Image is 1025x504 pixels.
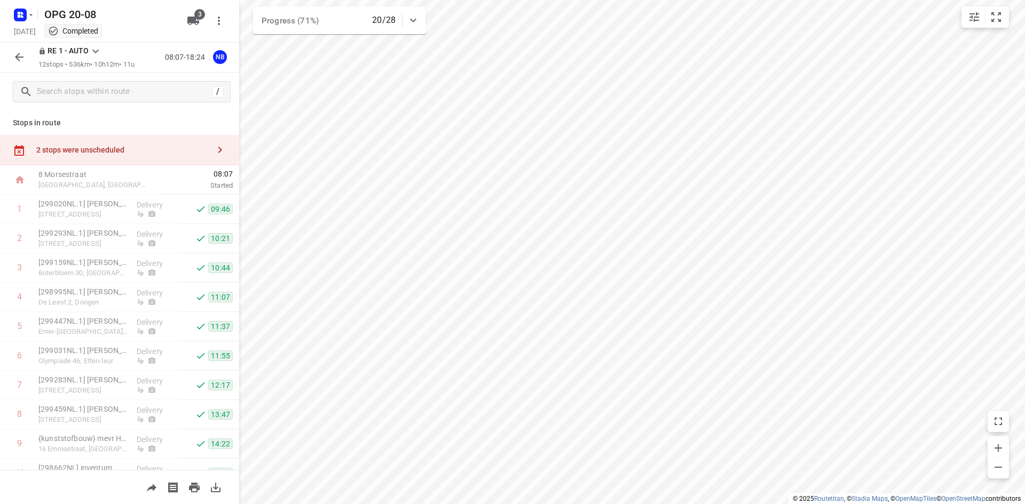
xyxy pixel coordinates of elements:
[262,16,319,26] span: Progress (71%)
[38,268,128,278] p: Boterbloem 30, [GEOGRAPHIC_DATA]
[195,262,206,273] svg: Done
[137,405,176,415] p: Delivery
[17,233,22,243] div: 2
[851,495,888,502] a: Stadia Maps
[195,321,206,332] svg: Done
[137,287,176,298] p: Delivery
[208,262,233,273] span: 10:44
[814,495,844,502] a: Routetitan
[212,86,224,98] div: /
[165,52,209,63] p: 08:07-18:24
[208,409,233,420] span: 13:47
[38,404,128,414] p: [299459NL.1] Latifa Eddaoudi
[195,233,206,244] svg: Done
[793,495,1021,502] li: © 2025 , © , © © contributors
[17,262,22,273] div: 3
[964,6,985,28] button: Map settings
[36,146,209,154] div: 2 stops were unscheduled
[13,117,226,129] p: Stops in route
[137,434,176,445] p: Delivery
[137,258,176,269] p: Delivery
[137,317,176,327] p: Delivery
[208,350,233,361] span: 11:55
[38,385,128,396] p: [STREET_ADDRESS]
[38,356,128,366] p: Olympiade 46, Etten-leur
[961,6,1009,28] div: small contained button group
[38,297,128,308] p: De Leest 2, Dongen
[208,204,233,214] span: 09:46
[137,229,176,239] p: Delivery
[38,326,128,337] p: Emer-[GEOGRAPHIC_DATA], [GEOGRAPHIC_DATA]
[208,321,233,332] span: 11:37
[38,60,135,70] p: 12 stops • 536km • 10h12m • 11u
[895,495,936,502] a: OpenMapTiles
[15,468,25,478] div: 10
[194,9,205,20] span: 3
[17,321,22,331] div: 5
[162,180,233,191] p: Started
[38,257,128,268] p: [299159NL.1] Huub de Jong
[141,482,162,492] span: Share route
[195,468,206,478] svg: Done
[38,169,149,180] p: 8 Morsestraat
[208,233,233,244] span: 10:21
[162,169,233,179] span: 08:07
[183,10,204,31] button: 3
[48,26,98,36] div: This project completed. You cannot make any changes to it.
[195,350,206,361] svg: Done
[17,380,22,390] div: 7
[162,482,184,492] span: Print shipping labels
[195,204,206,214] svg: Done
[17,292,22,302] div: 4
[195,409,206,420] svg: Done
[38,180,149,190] p: [GEOGRAPHIC_DATA], [GEOGRAPHIC_DATA]
[208,380,233,390] span: 12:17
[137,463,176,474] p: Delivery
[38,345,128,356] p: [299031NL.1] Niels de Keijzer
[17,204,22,214] div: 1
[17,409,22,419] div: 8
[38,462,128,473] p: [298662NL] inventum
[253,6,426,34] div: Progress (71%)20/28
[38,198,128,209] p: [299020NL.1] Matthijs van Bemmelen
[205,482,226,492] span: Download route
[37,84,212,100] input: Search stops within route
[195,438,206,449] svg: Done
[17,438,22,449] div: 9
[38,45,89,57] p: RE 1 - AUTO
[137,346,176,357] p: Delivery
[208,438,233,449] span: 14:22
[208,292,233,302] span: 11:07
[137,375,176,386] p: Delivery
[38,433,128,444] p: {kunststofbouw} mevr Heikoop
[38,374,128,385] p: [299283NL.1] Filip Hannes
[38,286,128,297] p: [298995NL.1] Frie van Beek
[372,14,396,27] p: 20/28
[208,10,230,31] button: More
[38,414,128,425] p: [STREET_ADDRESS]
[184,482,205,492] span: Print route
[195,380,206,390] svg: Done
[209,52,231,62] span: Assigned to Niek Benjamins
[38,444,128,454] p: 16 Emmastraat, Hardinxveld-Giessendam
[38,316,128,326] p: [299447NL.1] Sibbe Scherpenzeel
[137,199,176,210] p: Delivery
[941,495,985,502] a: OpenStreetMap
[38,238,128,249] p: [STREET_ADDRESS]
[985,6,1007,28] button: Fit zoom
[38,209,128,220] p: [STREET_ADDRESS]
[17,350,22,361] div: 6
[208,468,233,478] span: 15:00
[38,228,128,238] p: [299293NL.1] Tessa Zwanepol
[195,292,206,302] svg: Done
